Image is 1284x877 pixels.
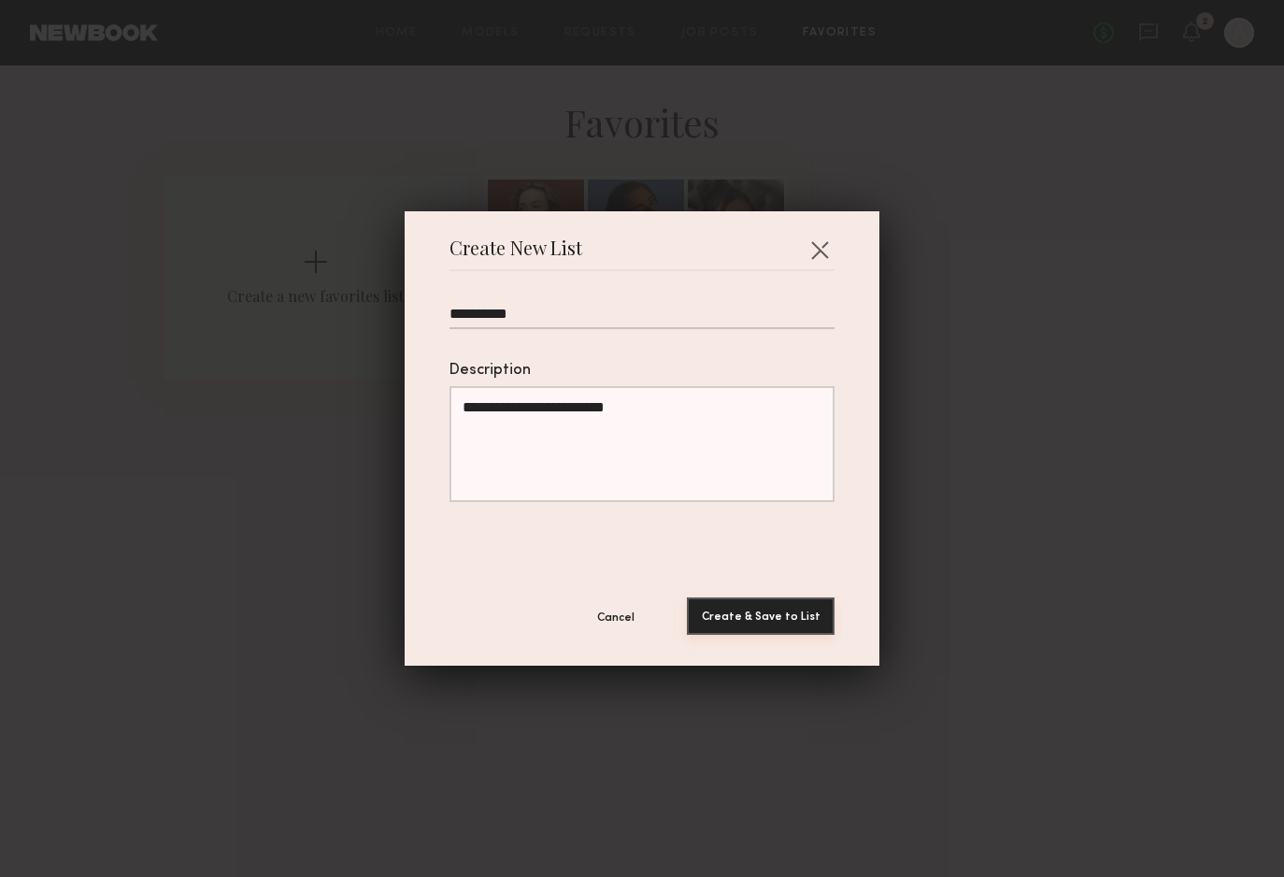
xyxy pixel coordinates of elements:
[449,386,835,502] textarea: Description
[449,363,835,379] div: Description
[805,235,835,265] button: Close
[560,598,672,636] button: Cancel
[687,597,835,635] button: Create & Save to List
[449,241,582,269] span: Create New List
